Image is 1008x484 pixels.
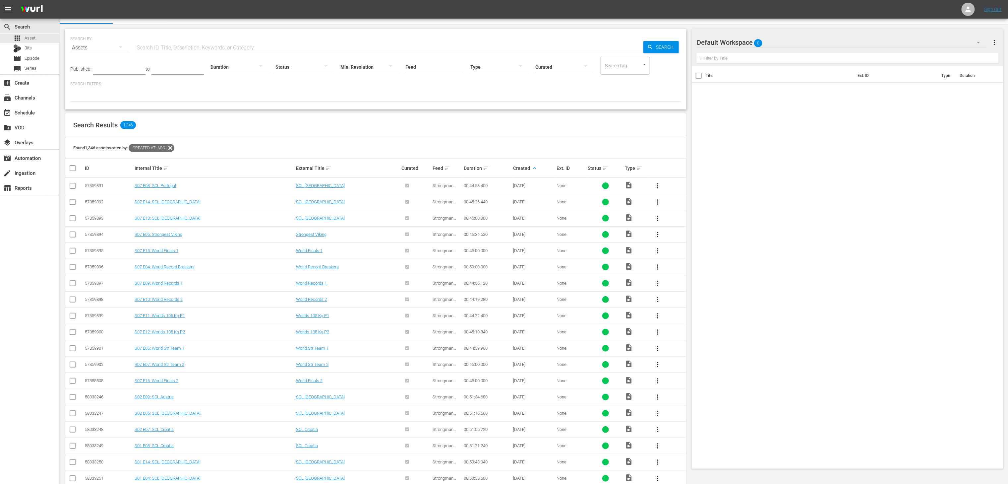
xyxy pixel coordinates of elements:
div: 57359893 [85,216,133,221]
span: Video [625,376,633,384]
span: sort [602,165,608,171]
div: None [557,313,586,318]
a: S02 E07: SCL Croatia [135,427,174,432]
button: more_vert [650,438,666,454]
span: Series [13,65,21,73]
span: Asset [13,34,21,42]
button: more_vert [650,357,666,373]
th: Title [706,66,854,85]
th: Duration [956,66,995,85]
button: more_vert [650,389,666,405]
div: 58033249 [85,443,133,448]
div: Curated [402,166,431,171]
div: 57359894 [85,232,133,237]
a: Worlds 105 Kg P2 [296,329,329,334]
span: Video [625,457,633,465]
span: more_vert [654,393,662,401]
span: Search Results [73,121,118,129]
a: World Records 2 [296,297,327,302]
span: Published: [70,66,91,72]
span: more_vert [654,312,662,320]
span: Strongman Champions League [433,378,456,393]
a: SCL Croatia [296,427,318,432]
a: S01 E08: SCL Croatia [135,443,174,448]
div: 57359899 [85,313,133,318]
div: [DATE] [513,264,555,269]
button: more_vert [650,454,666,470]
span: more_vert [654,409,662,417]
a: World Records 1 [296,281,327,286]
div: [DATE] [513,216,555,221]
div: ID [85,166,133,171]
div: External Title [296,164,399,172]
div: 57359901 [85,346,133,351]
span: more_vert [654,182,662,190]
a: S07 E13: SCL [GEOGRAPHIC_DATA] [135,216,201,221]
div: Default Workspace [697,33,986,52]
div: 58033250 [85,459,133,464]
div: 00:45:00.000 [464,378,511,383]
div: [DATE] [513,476,555,481]
span: Strongman Champions League [433,459,456,474]
span: more_vert [654,426,662,434]
div: 57359900 [85,329,133,334]
a: S07 E16: World Finals 2 [135,378,178,383]
span: more_vert [654,474,662,482]
a: SCL [GEOGRAPHIC_DATA] [296,183,345,188]
span: Episode [25,55,39,62]
span: keyboard_arrow_up [531,165,537,171]
div: 00:44:59.960 [464,346,511,351]
span: more_vert [654,231,662,239]
div: None [557,199,586,204]
span: Video [625,327,633,335]
span: Channels [3,94,11,102]
span: more_vert [654,442,662,450]
span: Ingestion [3,169,11,177]
div: [DATE] [513,411,555,416]
div: [DATE] [513,232,555,237]
span: more_vert [654,328,662,336]
div: None [557,297,586,302]
div: None [557,264,586,269]
span: Strongman Champions League [433,346,456,361]
span: to [146,66,150,72]
div: None [557,411,586,416]
div: 00:51:34.680 [464,394,511,399]
span: more_vert [654,198,662,206]
span: sort [636,165,642,171]
div: 00:50:00.000 [464,264,511,269]
span: Video [625,311,633,319]
button: Open [641,61,648,68]
div: None [557,216,586,221]
a: S07 E04: World Record Breakers [135,264,195,269]
div: 00:44:58.400 [464,183,511,188]
div: 00:51:05.720 [464,427,511,432]
div: Ext. ID [557,166,586,171]
span: more_vert [654,247,662,255]
a: S07 E14: SCL [GEOGRAPHIC_DATA] [135,199,201,204]
button: more_vert [650,194,666,210]
button: more_vert [650,373,666,389]
div: 00:45:00.000 [464,216,511,221]
div: [DATE] [513,313,555,318]
a: SCL [GEOGRAPHIC_DATA] [296,199,345,204]
div: [DATE] [513,329,555,334]
div: 00:45:00.000 [464,248,511,253]
span: Video [625,230,633,238]
span: Video [625,181,633,189]
span: Strongman Champions League [433,264,456,279]
span: Automation [3,154,11,162]
div: None [557,394,586,399]
a: SCL [GEOGRAPHIC_DATA] [296,411,345,416]
button: more_vert [650,308,666,324]
span: sort [444,165,450,171]
span: Strongman Champions League [433,232,456,247]
div: None [557,232,586,237]
button: more_vert [650,259,666,275]
span: Strongman Champions League [433,281,456,296]
span: VOD [3,124,11,132]
div: Feed [433,164,462,172]
span: Reports [3,184,11,192]
button: more_vert [650,243,666,259]
div: None [557,362,586,367]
